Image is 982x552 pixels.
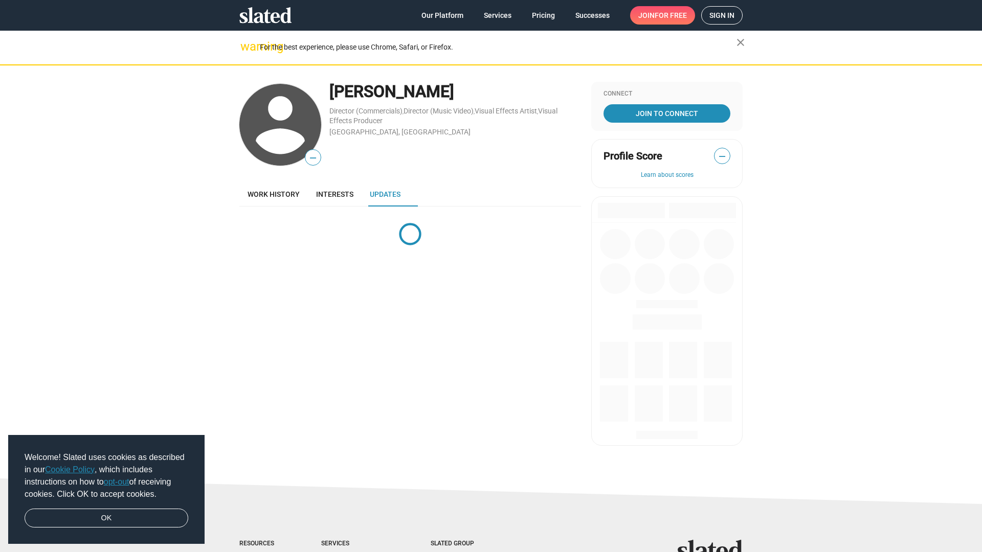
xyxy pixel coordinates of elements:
span: Welcome! Slated uses cookies as described in our , which includes instructions on how to of recei... [25,451,188,500]
span: Join [638,6,687,25]
span: — [715,150,730,163]
div: Connect [604,90,730,98]
mat-icon: warning [240,40,253,53]
a: Services [476,6,520,25]
a: Visual Effects Producer [329,107,557,125]
div: For the best experience, please use Chrome, Safari, or Firefox. [260,40,736,54]
span: Services [484,6,511,25]
div: Services [321,540,390,548]
a: Pricing [524,6,563,25]
a: Interests [308,182,362,206]
a: opt-out [104,477,129,486]
span: Interests [316,190,353,198]
a: Updates [362,182,409,206]
span: Work history [248,190,300,198]
span: Pricing [532,6,555,25]
span: , [474,109,475,114]
span: , [403,109,404,114]
span: — [305,151,321,165]
span: Join To Connect [606,104,728,123]
button: Learn about scores [604,171,730,179]
a: Our Platform [413,6,472,25]
span: Successes [575,6,610,25]
a: Director (Music Video) [404,107,474,115]
span: Our Platform [421,6,463,25]
a: dismiss cookie message [25,509,188,528]
span: , [537,109,538,114]
a: Director (Commercials) [329,107,403,115]
div: cookieconsent [8,435,205,544]
mat-icon: close [734,36,747,49]
a: Visual Effects Artist [475,107,537,115]
a: Successes [567,6,618,25]
span: Profile Score [604,149,662,163]
a: [GEOGRAPHIC_DATA], [GEOGRAPHIC_DATA] [329,128,471,136]
a: Cookie Policy [45,465,95,474]
a: Work history [239,182,308,206]
span: Updates [370,190,400,198]
a: Sign in [701,6,743,25]
span: for free [655,6,687,25]
div: Resources [239,540,280,548]
a: Join To Connect [604,104,730,123]
a: Joinfor free [630,6,695,25]
div: [PERSON_NAME] [329,81,581,103]
div: Slated Group [431,540,500,548]
span: Sign in [709,7,734,24]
